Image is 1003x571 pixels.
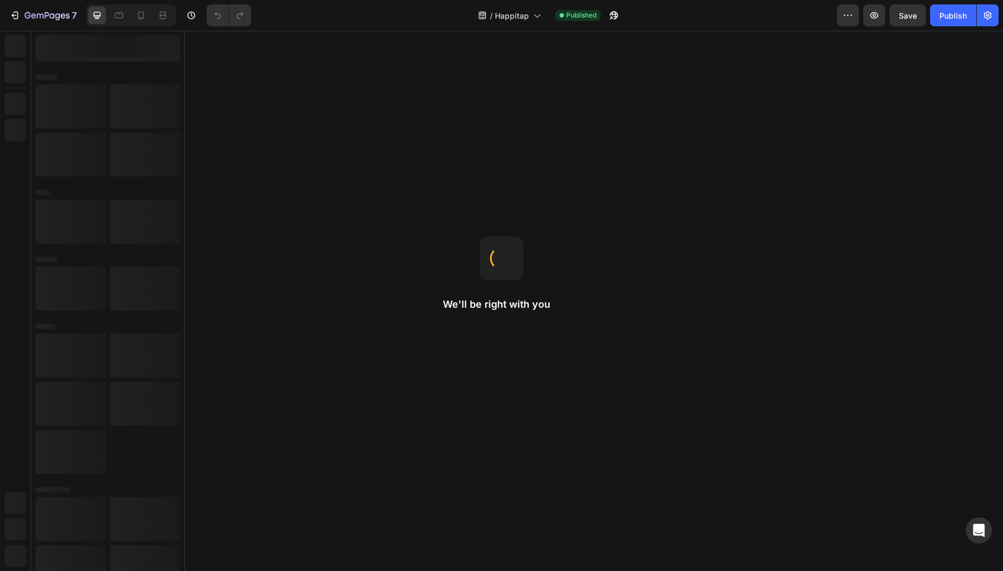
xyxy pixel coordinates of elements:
[4,4,82,26] button: 7
[890,4,926,26] button: Save
[495,10,529,21] span: Happitap
[966,517,992,544] div: Open Intercom Messenger
[566,10,596,20] span: Published
[443,298,560,311] h2: We'll be right with you
[899,11,917,20] span: Save
[930,4,976,26] button: Publish
[207,4,251,26] div: Undo/Redo
[72,9,77,22] p: 7
[939,10,967,21] div: Publish
[490,10,493,21] span: /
